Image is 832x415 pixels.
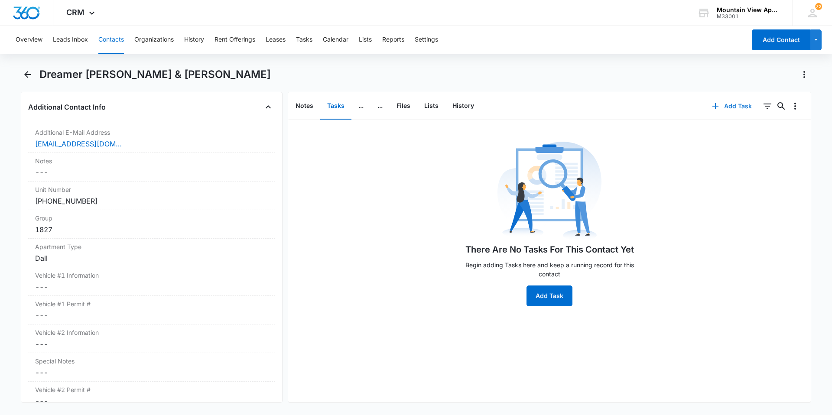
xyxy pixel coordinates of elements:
label: Vehicle #1 Information [35,271,268,280]
div: Vehicle #2 Permit #--- [28,382,275,410]
button: History [184,26,204,54]
dd: --- [35,396,268,406]
button: Calendar [323,26,348,54]
button: Lists [359,26,372,54]
button: Reports [382,26,404,54]
button: Filters [760,99,774,113]
label: Notes [35,156,268,165]
div: notifications count [815,3,822,10]
button: Rent Offerings [214,26,255,54]
span: 72 [815,3,822,10]
button: Back [21,68,34,81]
button: Leases [266,26,286,54]
button: ... [351,93,370,120]
div: account id [717,13,780,19]
button: Add Task [703,96,760,117]
label: Additional E-Mail Address [35,128,268,137]
div: Vehicle #1 Information--- [28,267,275,296]
h1: Dreamer [PERSON_NAME] & [PERSON_NAME] [39,68,271,81]
div: Additional E-Mail Address[EMAIL_ADDRESS][DOMAIN_NAME] [28,124,275,153]
label: Group [35,214,268,223]
dd: --- [35,167,268,178]
label: Special Notes [35,357,268,366]
label: Vehicle #2 Information [35,328,268,337]
h1: There Are No Tasks For This Contact Yet [465,243,634,256]
h4: Additional Contact Info [28,102,106,112]
dd: --- [35,282,268,292]
button: Notes [289,93,320,120]
div: 1827 [35,224,268,235]
div: Dall [35,253,268,263]
div: Vehicle #2 Information--- [28,324,275,353]
button: Add Contact [752,29,810,50]
button: Overflow Menu [788,99,802,113]
button: Lists [417,93,445,120]
button: Organizations [134,26,174,54]
button: Files [390,93,417,120]
button: Settings [415,26,438,54]
div: Vehicle #1 Permit #--- [28,296,275,324]
label: Apartment Type [35,242,268,251]
button: History [445,93,481,120]
div: Apartment TypeDall [28,239,275,267]
button: ... [370,93,390,120]
button: Actions [797,68,811,81]
label: Unit Number [35,185,268,194]
div: [PHONE_NUMBER] [35,196,268,206]
label: Vehicle #1 Permit # [35,299,268,308]
button: Overview [16,26,42,54]
dd: --- [35,339,268,349]
button: Add Task [526,285,572,306]
a: [EMAIL_ADDRESS][DOMAIN_NAME] [35,139,122,149]
div: Special Notes--- [28,353,275,382]
label: Vehicle #2 Permit # [35,385,268,394]
div: account name [717,6,780,13]
button: Contacts [98,26,124,54]
button: Tasks [296,26,312,54]
button: Search... [774,99,788,113]
div: Notes--- [28,153,275,182]
div: Group1827 [28,210,275,239]
dd: --- [35,310,268,321]
span: CRM [66,8,84,17]
p: Begin adding Tasks here and keep a running record for this contact [458,260,640,279]
button: Leads Inbox [53,26,88,54]
button: Tasks [320,93,351,120]
button: Close [261,100,275,114]
dd: --- [35,367,268,378]
img: No Data [497,139,601,243]
div: Unit Number[PHONE_NUMBER] [28,182,275,210]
